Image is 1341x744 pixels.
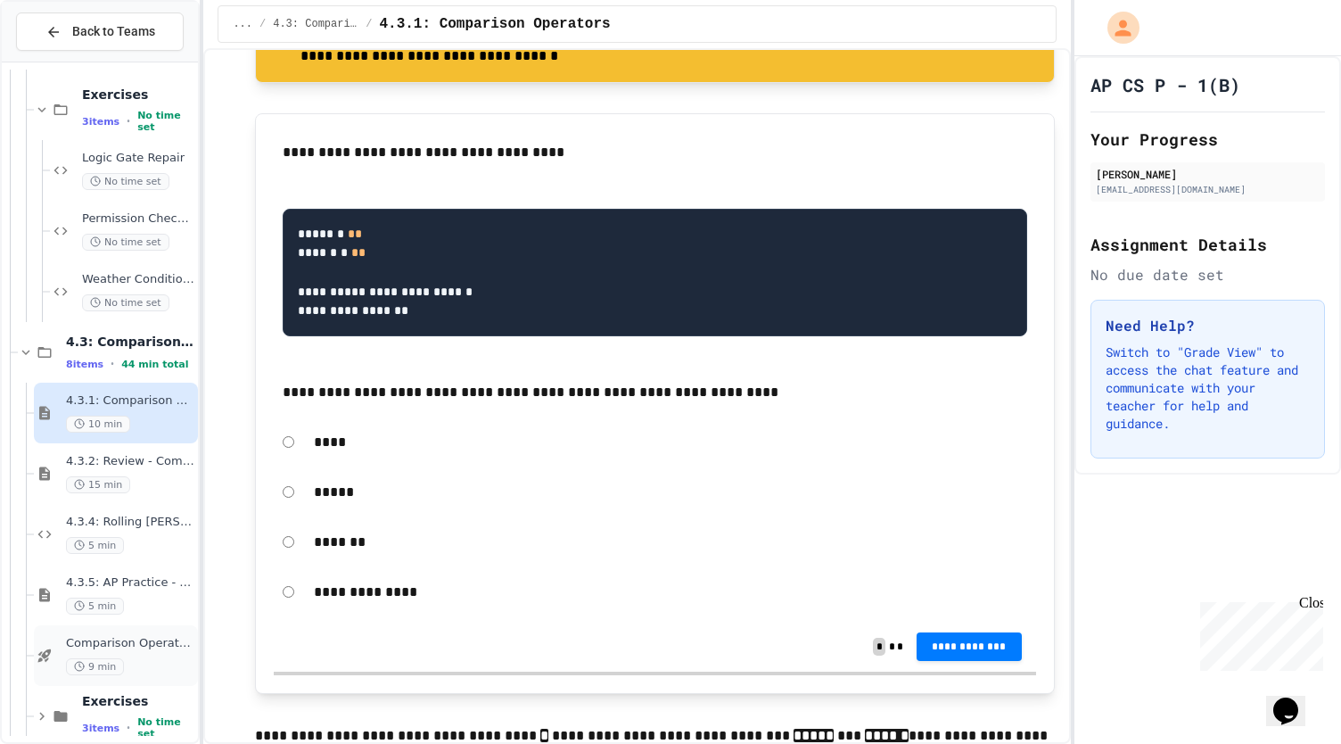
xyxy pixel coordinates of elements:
[66,454,194,469] span: 4.3.2: Review - Comparison Operators
[82,116,119,128] span: 3 items
[66,636,194,651] span: Comparison Operators - Quiz
[66,658,124,675] span: 9 min
[66,476,130,493] span: 15 min
[273,17,358,31] span: 4.3: Comparison Operators
[7,7,123,113] div: Chat with us now!Close
[1193,595,1323,671] iframe: chat widget
[1096,183,1320,196] div: [EMAIL_ADDRESS][DOMAIN_NAME]
[127,114,130,128] span: •
[1090,127,1325,152] h2: Your Progress
[82,272,194,287] span: Weather Conditions Checker
[72,22,155,41] span: Back to Teams
[379,13,610,35] span: 4.3.1: Comparison Operators
[259,17,266,31] span: /
[1096,166,1320,182] div: [PERSON_NAME]
[1089,7,1144,48] div: My Account
[82,294,169,311] span: No time set
[233,17,252,31] span: ...
[82,211,194,227] span: Permission Checker
[82,173,169,190] span: No time set
[82,723,119,734] span: 3 items
[137,110,194,133] span: No time set
[1266,673,1323,726] iframe: chat widget
[66,393,194,409] span: 4.3.1: Comparison Operators
[16,12,184,51] button: Back to Teams
[66,537,124,554] span: 5 min
[66,575,194,591] span: 4.3.5: AP Practice - Comparison Operators
[66,598,124,615] span: 5 min
[111,357,114,371] span: •
[127,721,130,735] span: •
[82,87,194,103] span: Exercises
[82,151,194,166] span: Logic Gate Repair
[137,716,194,740] span: No time set
[121,359,188,370] span: 44 min total
[1106,343,1310,433] p: Switch to "Grade View" to access the chat feature and communicate with your teacher for help and ...
[1090,264,1325,285] div: No due date set
[82,234,169,251] span: No time set
[82,693,194,709] span: Exercises
[366,17,372,31] span: /
[1090,232,1325,257] h2: Assignment Details
[1106,315,1310,336] h3: Need Help?
[66,359,103,370] span: 8 items
[1090,72,1240,97] h1: AP CS P - 1(B)
[66,416,130,433] span: 10 min
[66,515,194,530] span: 4.3.4: Rolling [PERSON_NAME]
[66,334,194,350] span: 4.3: Comparison Operators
